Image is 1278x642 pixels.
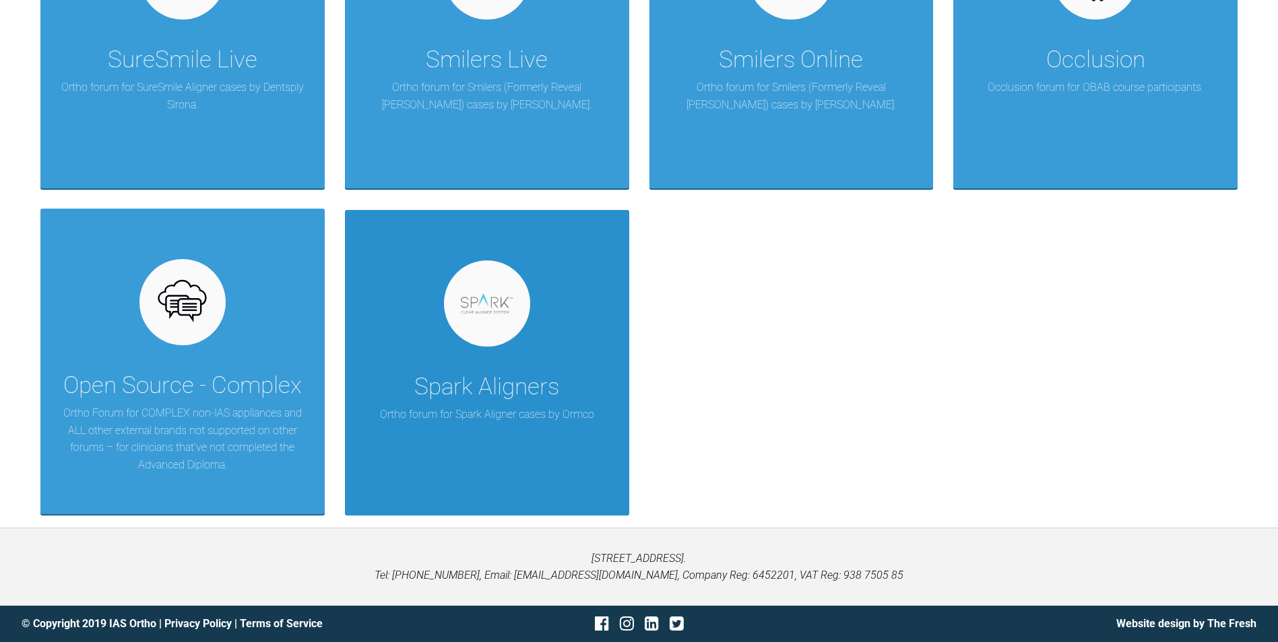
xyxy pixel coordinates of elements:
div: SureSmile Live [108,41,257,79]
p: [STREET_ADDRESS]. Tel: [PHONE_NUMBER], Email: [EMAIL_ADDRESS][DOMAIN_NAME], Company Reg: 6452201,... [22,550,1256,584]
p: Ortho forum for Smilers (Formerly Reveal [PERSON_NAME]) cases by [PERSON_NAME]. [670,79,914,113]
div: Open Source - Complex [63,367,302,404]
div: © Copyright 2019 IAS Ortho | | [22,615,433,633]
div: Spark Aligners [414,368,559,406]
a: Open Source - ComplexOrtho Forum for COMPLEX non-IAS appliances and ALL other external brands not... [40,209,325,514]
p: Occlusion forum for OBAB course participants. [988,79,1203,96]
a: Website design by The Fresh [1116,617,1256,630]
img: opensource.6e495855.svg [156,277,208,328]
p: Ortho forum for SureSmile Aligner cases by Dentsply Sirona. [61,79,305,113]
a: Spark AlignersOrtho forum for Spark Aligner cases by Ormco [345,209,629,514]
a: Privacy Policy [164,617,232,630]
div: Smilers Online [719,41,863,79]
a: Terms of Service [240,617,323,630]
img: spark.ce82febc.svg [461,293,513,314]
p: Ortho forum for Spark Aligner cases by Ormco [380,406,594,423]
p: Ortho forum for Smilers (Formerly Reveal [PERSON_NAME]) cases by [PERSON_NAME]. [365,79,609,113]
div: Smilers Live [426,41,548,79]
p: Ortho Forum for COMPLEX non-IAS appliances and ALL other external brands not supported on other f... [61,404,305,473]
div: Occlusion [1046,41,1145,79]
